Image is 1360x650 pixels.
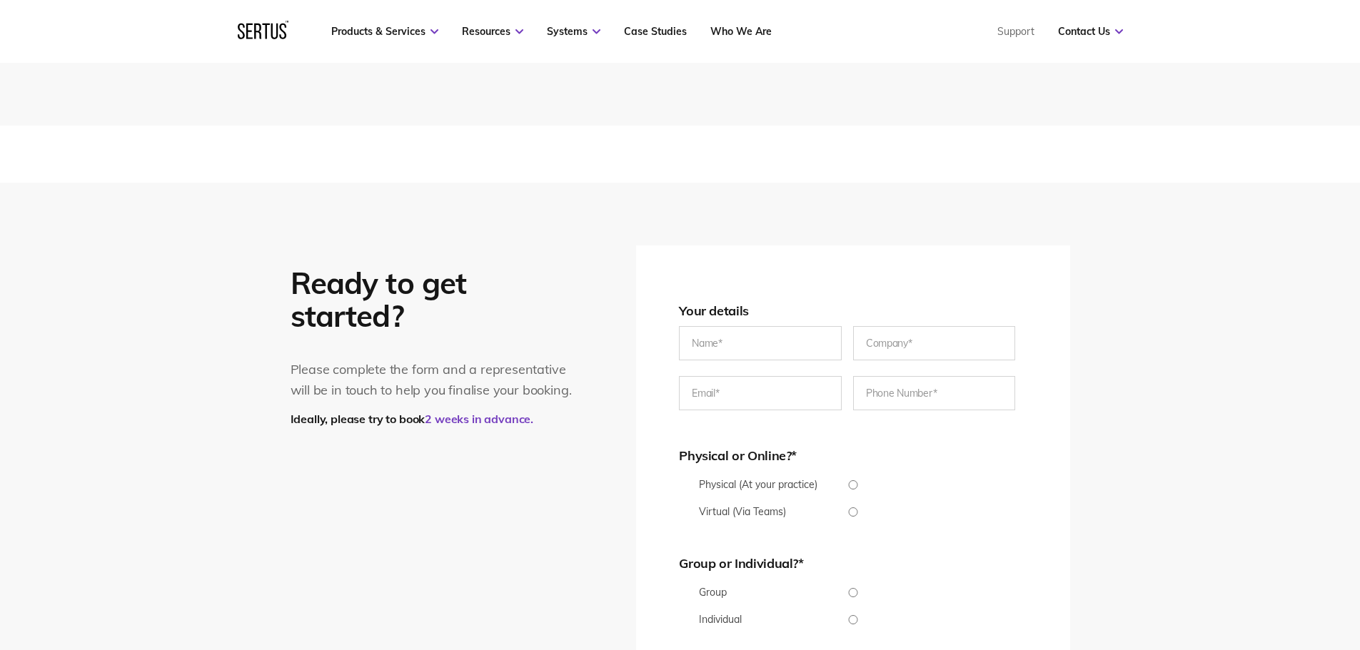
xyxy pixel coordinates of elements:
span: Physical (At your practice) [699,478,817,491]
input: Group [679,588,1027,597]
h2: Physical or Online?* [679,447,1027,464]
div: Ideally, please try to book [291,412,580,426]
span: Group [699,586,727,599]
span: Virtual (Via Teams) [699,505,786,518]
a: Systems [547,25,600,38]
input: Email* [679,376,842,410]
input: Virtual (Via Teams) [679,507,1027,517]
span: 2 weeks in advance. [425,412,533,426]
h2: Group or Individual?* [679,555,1027,572]
a: Case Studies [624,25,687,38]
input: Company* [853,326,1016,360]
p: Please complete the form and a representative will be in touch to help you finalise your booking. [291,360,580,401]
a: Resources [462,25,523,38]
a: Products & Services [331,25,438,38]
iframe: Chat Widget [1289,582,1360,650]
h2: Your details [679,303,1027,319]
span: Individual [699,613,742,626]
a: Support [997,25,1034,38]
a: Contact Us [1058,25,1123,38]
input: Individual [679,615,1027,624]
div: Ready to get started? [291,267,580,332]
input: Physical (At your practice) [679,480,1027,489]
input: Name* [679,326,842,360]
a: Who We Are [710,25,772,38]
input: Phone Number* [853,376,1016,410]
